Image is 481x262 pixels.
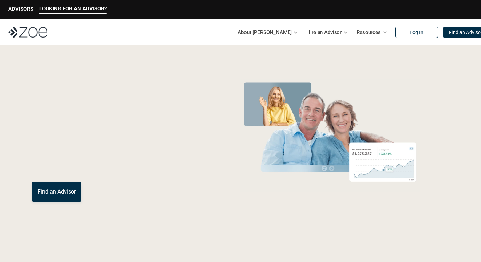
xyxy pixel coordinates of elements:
[356,27,381,38] p: Resources
[234,196,427,200] em: The information in the visuals above is for illustrative purposes only and does not represent an ...
[238,27,291,38] p: About [PERSON_NAME]
[32,77,187,104] span: Grow Your Wealth
[306,27,342,38] p: Hire an Advisor
[32,182,81,202] a: Find an Advisor
[8,6,33,12] p: ADVISORS
[39,6,107,12] p: LOOKING FOR AN ADVISOR?
[32,100,173,150] span: with a Financial Advisor
[32,157,211,174] p: You deserve an advisor you can trust. [PERSON_NAME], hire, and invest with vetted, fiduciary, fin...
[410,30,423,35] p: Log In
[38,188,76,195] p: Find an Advisor
[395,27,438,38] a: Log In
[238,79,423,192] img: Zoe Financial Hero Image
